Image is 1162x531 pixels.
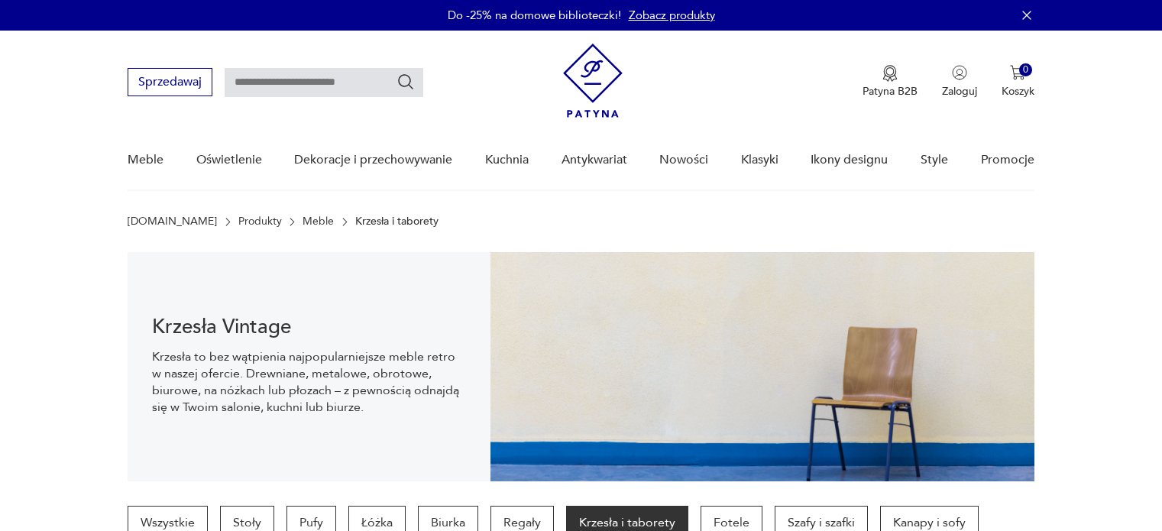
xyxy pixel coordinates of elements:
[1002,84,1034,99] p: Koszyk
[981,131,1034,189] a: Promocje
[128,215,217,228] a: [DOMAIN_NAME]
[128,78,212,89] a: Sprzedawaj
[397,73,415,91] button: Szukaj
[863,65,918,99] button: Patyna B2B
[355,215,439,228] p: Krzesła i taborety
[152,318,466,336] h1: Krzesła Vintage
[811,131,888,189] a: Ikony designu
[1019,63,1032,76] div: 0
[629,8,715,23] a: Zobacz produkty
[152,348,466,416] p: Krzesła to bez wątpienia najpopularniejsze meble retro w naszej ofercie. Drewniane, metalowe, obr...
[562,131,627,189] a: Antykwariat
[952,65,967,80] img: Ikonka użytkownika
[921,131,948,189] a: Style
[485,131,529,189] a: Kuchnia
[563,44,623,118] img: Patyna - sklep z meblami i dekoracjami vintage
[196,131,262,189] a: Oświetlenie
[490,252,1034,481] img: bc88ca9a7f9d98aff7d4658ec262dcea.jpg
[882,65,898,82] img: Ikona medalu
[128,131,163,189] a: Meble
[238,215,282,228] a: Produkty
[1010,65,1025,80] img: Ikona koszyka
[128,68,212,96] button: Sprzedawaj
[1002,65,1034,99] button: 0Koszyk
[942,84,977,99] p: Zaloguj
[294,131,452,189] a: Dekoracje i przechowywanie
[741,131,778,189] a: Klasyki
[448,8,621,23] p: Do -25% na domowe biblioteczki!
[659,131,708,189] a: Nowości
[303,215,334,228] a: Meble
[863,84,918,99] p: Patyna B2B
[942,65,977,99] button: Zaloguj
[863,65,918,99] a: Ikona medaluPatyna B2B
